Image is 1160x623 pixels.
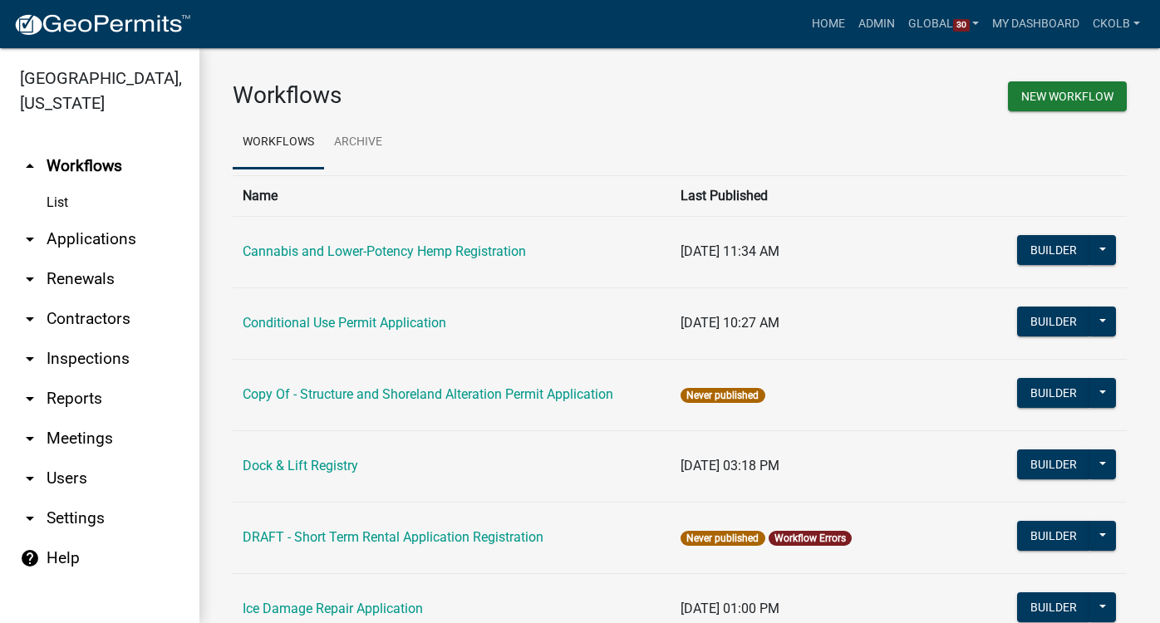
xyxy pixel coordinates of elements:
button: Builder [1017,235,1090,265]
i: help [20,548,40,568]
span: [DATE] 11:34 AM [681,243,779,259]
i: arrow_drop_down [20,269,40,289]
span: [DATE] 01:00 PM [681,601,779,616]
th: Last Published [671,175,996,216]
button: Builder [1017,521,1090,551]
a: Workflow Errors [774,532,846,544]
i: arrow_drop_down [20,349,40,369]
a: ckolb [1086,8,1147,40]
button: New Workflow [1008,81,1127,111]
h3: Workflows [233,81,667,110]
i: arrow_drop_down [20,508,40,528]
a: Dock & Lift Registry [243,458,358,473]
a: Copy Of - Structure and Shoreland Alteration Permit Application [243,386,613,402]
span: 30 [953,19,970,32]
span: Never published [681,388,764,403]
a: DRAFT - Short Term Rental Application Registration [243,529,543,545]
a: Global30 [902,8,986,40]
button: Builder [1017,378,1090,408]
a: Conditional Use Permit Application [243,315,446,331]
button: Builder [1017,592,1090,622]
a: Ice Damage Repair Application [243,601,423,616]
a: Workflows [233,116,324,169]
i: arrow_drop_down [20,429,40,449]
i: arrow_drop_down [20,468,40,488]
span: [DATE] 03:18 PM [681,458,779,473]
a: Archive [324,116,392,169]
a: Cannabis and Lower-Potency Hemp Registration [243,243,526,259]
i: arrow_drop_down [20,229,40,249]
a: Home [805,8,852,40]
a: Admin [852,8,902,40]
i: arrow_drop_down [20,389,40,409]
th: Name [233,175,671,216]
a: My Dashboard [986,8,1086,40]
span: Never published [681,531,764,546]
i: arrow_drop_down [20,309,40,329]
button: Builder [1017,449,1090,479]
span: [DATE] 10:27 AM [681,315,779,331]
i: arrow_drop_up [20,156,40,176]
button: Builder [1017,307,1090,336]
